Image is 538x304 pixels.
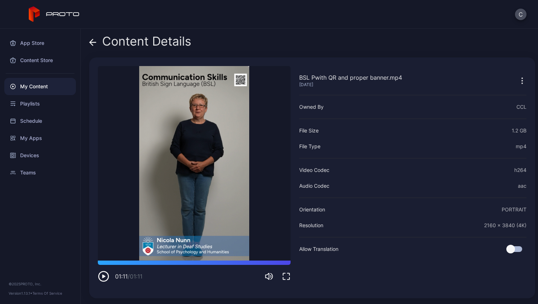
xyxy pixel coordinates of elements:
[502,205,526,214] div: PORTRAIT
[4,78,76,95] a: My Content
[515,9,526,20] button: C
[9,291,32,295] span: Version 1.13.1 •
[9,281,72,287] div: © 2025 PROTO, Inc.
[299,103,324,111] div: Owned By
[4,130,76,147] a: My Apps
[89,34,191,52] div: Content Details
[299,142,320,151] div: File Type
[299,126,319,135] div: File Size
[4,164,76,181] a: Teams
[484,221,526,230] div: 2160 x 3840 (4K)
[4,147,76,164] a: Devices
[516,103,526,111] div: CCL
[4,52,76,69] a: Content Store
[516,142,526,151] div: mp4
[299,182,329,190] div: Audio Codec
[4,112,76,130] a: Schedule
[299,73,402,82] div: BSL Pwith QR and proper banner.mp4
[4,34,76,52] a: App Store
[514,166,526,174] div: h264
[299,82,402,88] div: [DATE]
[299,205,325,214] div: Orientation
[299,245,338,253] div: Allow Translation
[4,95,76,112] a: Playlists
[32,291,62,295] a: Terms Of Service
[128,273,142,280] span: / 01:11
[115,272,142,281] div: 01:11
[299,221,323,230] div: Resolution
[299,166,329,174] div: Video Codec
[512,126,526,135] div: 1.2 GB
[98,66,291,261] video: Sorry, your browser doesn‘t support embedded videos
[518,182,526,190] div: aac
